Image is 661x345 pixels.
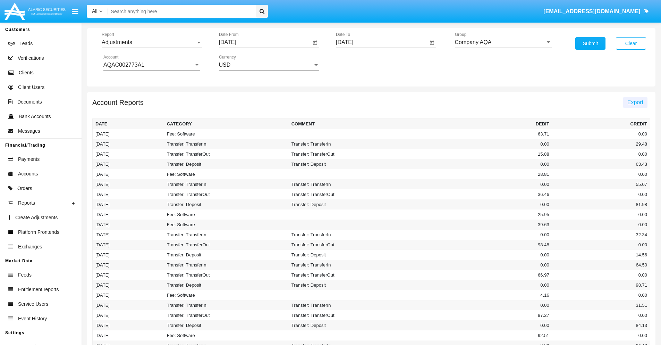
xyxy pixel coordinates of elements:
[19,113,51,120] span: Bank Accounts
[93,260,164,270] td: [DATE]
[18,271,32,279] span: Feeds
[164,310,289,320] td: Transfer: TransferOut
[413,129,552,139] td: 63.71
[552,240,650,250] td: 0.00
[164,240,289,250] td: Transfer: TransferOut
[87,8,108,15] a: All
[164,199,289,210] td: Transfer: Deposit
[552,169,650,179] td: 0.00
[413,260,552,270] td: 0.00
[552,179,650,189] td: 55.07
[289,159,413,169] td: Transfer: Deposit
[552,189,650,199] td: 0.00
[93,189,164,199] td: [DATE]
[413,300,552,310] td: 0.00
[311,39,319,47] button: Open calendar
[616,37,646,50] button: Clear
[289,230,413,240] td: Transfer: TransferIn
[164,280,289,290] td: Transfer: Deposit
[17,185,32,192] span: Orders
[93,330,164,340] td: [DATE]
[552,139,650,149] td: 29.48
[93,139,164,149] td: [DATE]
[413,330,552,340] td: 92.51
[93,230,164,240] td: [DATE]
[15,214,58,221] span: Create Adjustments
[413,220,552,230] td: 39.63
[413,119,552,129] th: Debit
[289,149,413,159] td: Transfer: TransferOut
[413,149,552,159] td: 15.88
[164,159,289,169] td: Transfer: Deposit
[164,250,289,260] td: Transfer: Deposit
[93,220,164,230] td: [DATE]
[164,129,289,139] td: Fee: Software
[164,330,289,340] td: Fee: Software
[627,99,643,105] span: Export
[18,301,48,308] span: Service Users
[164,139,289,149] td: Transfer: TransferIn
[18,286,59,293] span: Entitlement reports
[540,2,652,21] a: [EMAIL_ADDRESS][DOMAIN_NAME]
[93,290,164,300] td: [DATE]
[92,8,98,14] span: All
[413,240,552,250] td: 98.48
[552,119,650,129] th: Credit
[102,39,132,45] span: Adjustments
[413,310,552,320] td: 97.27
[543,8,640,14] span: [EMAIL_ADDRESS][DOMAIN_NAME]
[18,229,59,236] span: Platform Frontends
[552,159,650,169] td: 63.43
[93,250,164,260] td: [DATE]
[413,270,552,280] td: 66.97
[164,320,289,330] td: Transfer: Deposit
[413,179,552,189] td: 0.00
[164,119,289,129] th: Category
[93,119,164,129] th: Date
[289,280,413,290] td: Transfer: Deposit
[93,310,164,320] td: [DATE]
[413,199,552,210] td: 0.00
[93,210,164,220] td: [DATE]
[552,129,650,139] td: 0.00
[164,290,289,300] td: Fee: Software
[164,270,289,280] td: Transfer: TransferOut
[93,300,164,310] td: [DATE]
[93,199,164,210] td: [DATE]
[552,290,650,300] td: 0.00
[93,159,164,169] td: [DATE]
[552,250,650,260] td: 14.56
[92,100,144,105] h5: Account Reports
[289,320,413,330] td: Transfer: Deposit
[18,199,35,207] span: Reports
[552,320,650,330] td: 84.13
[552,270,650,280] td: 0.00
[552,199,650,210] td: 81.98
[413,230,552,240] td: 0.00
[289,310,413,320] td: Transfer: TransferOut
[164,300,289,310] td: Transfer: TransferIn
[17,98,42,106] span: Documents
[19,40,33,47] span: Leads
[289,300,413,310] td: Transfer: TransferIn
[289,199,413,210] td: Transfer: Deposit
[93,320,164,330] td: [DATE]
[18,128,40,135] span: Messages
[93,270,164,280] td: [DATE]
[289,119,413,129] th: Comment
[428,39,436,47] button: Open calendar
[413,139,552,149] td: 0.00
[164,189,289,199] td: Transfer: TransferOut
[108,5,254,18] input: Search
[289,240,413,250] td: Transfer: TransferOut
[18,243,42,250] span: Exchanges
[552,230,650,240] td: 32.34
[18,315,47,322] span: Event History
[413,159,552,169] td: 0.00
[18,55,44,62] span: Verifications
[18,156,40,163] span: Payments
[18,170,38,178] span: Accounts
[552,330,650,340] td: 0.00
[93,179,164,189] td: [DATE]
[413,169,552,179] td: 28.81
